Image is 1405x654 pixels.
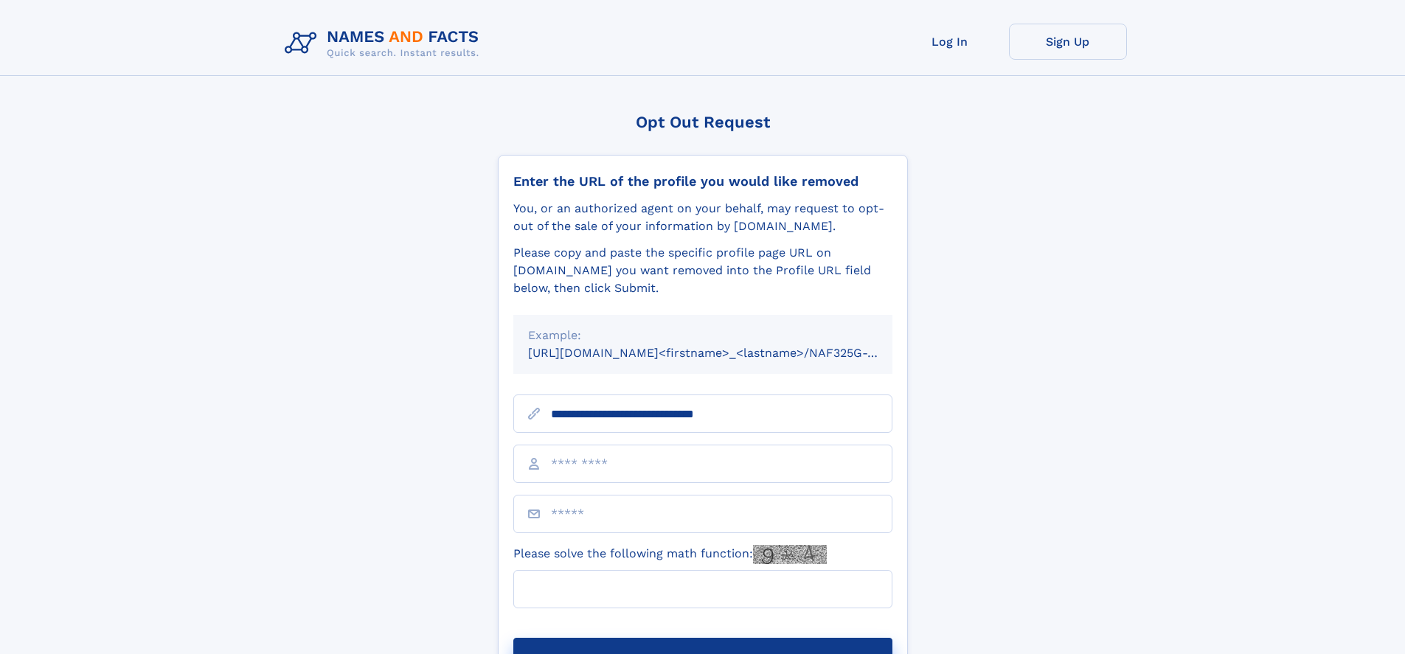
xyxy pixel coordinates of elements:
div: Enter the URL of the profile you would like removed [513,173,892,189]
label: Please solve the following math function: [513,545,827,564]
div: You, or an authorized agent on your behalf, may request to opt-out of the sale of your informatio... [513,200,892,235]
img: Logo Names and Facts [279,24,491,63]
div: Please copy and paste the specific profile page URL on [DOMAIN_NAME] you want removed into the Pr... [513,244,892,297]
a: Sign Up [1009,24,1127,60]
small: [URL][DOMAIN_NAME]<firstname>_<lastname>/NAF325G-xxxxxxxx [528,346,920,360]
a: Log In [891,24,1009,60]
div: Example: [528,327,878,344]
div: Opt Out Request [498,113,908,131]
